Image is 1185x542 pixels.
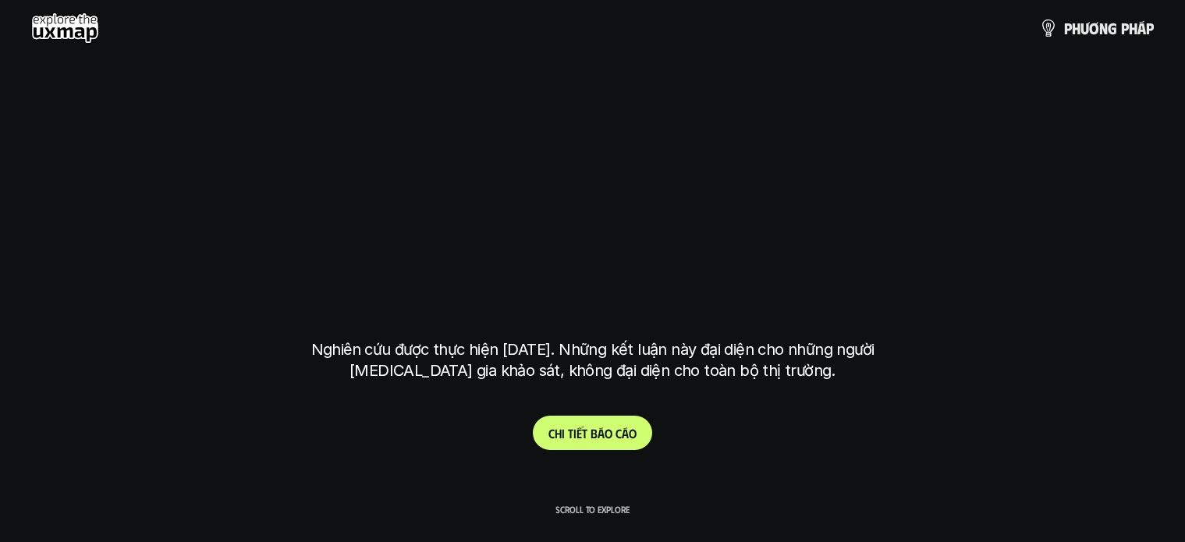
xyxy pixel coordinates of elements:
span: p [1064,19,1072,37]
h1: tại [GEOGRAPHIC_DATA] [314,239,871,305]
span: á [598,426,605,441]
span: ư [1080,19,1089,37]
a: phươngpháp [1039,12,1154,44]
span: p [1121,19,1129,37]
span: C [548,426,555,441]
span: p [1146,19,1154,37]
span: i [562,426,565,441]
span: g [1108,19,1117,37]
a: Chitiếtbáocáo [533,416,652,450]
span: o [605,426,612,441]
span: t [582,426,587,441]
h6: Kết quả nghiên cứu [539,78,658,96]
span: b [591,426,598,441]
span: á [622,426,629,441]
span: á [1137,19,1146,37]
span: h [1129,19,1137,37]
span: n [1099,19,1108,37]
span: h [555,426,562,441]
span: i [573,426,577,441]
span: t [568,426,573,441]
h1: phạm vi công việc của [308,116,878,182]
span: o [629,426,637,441]
span: c [616,426,622,441]
span: ơ [1089,19,1099,37]
span: ế [577,426,582,441]
span: h [1072,19,1080,37]
p: Nghiên cứu được thực hiện [DATE]. Những kết luận này đại diện cho những người [MEDICAL_DATA] gia ... [300,339,885,381]
p: Scroll to explore [555,504,630,515]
